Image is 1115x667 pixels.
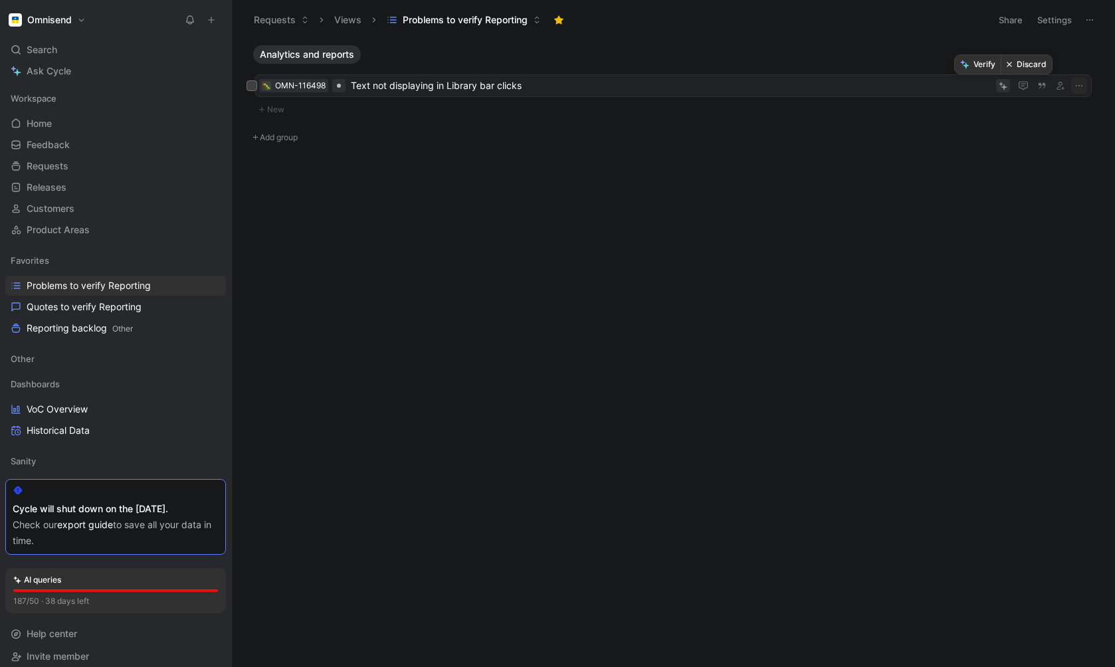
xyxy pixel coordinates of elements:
a: Reporting backlogOther [5,318,226,338]
button: Analytics and reports [253,45,361,64]
div: 187/50 · 38 days left [13,595,89,608]
button: Share [993,11,1029,29]
div: Sanity [5,451,226,475]
div: Dashboards [5,374,226,394]
button: New [253,102,1093,118]
h1: Omnisend [27,14,72,26]
button: Discard [1001,55,1052,74]
span: Problems to verify Reporting [403,13,528,27]
button: Settings [1031,11,1078,29]
span: Analytics and reports [260,48,354,61]
button: Views [328,10,367,30]
button: 🐛 [262,81,271,90]
button: OmnisendOmnisend [5,11,89,29]
div: Invite member [5,646,226,666]
a: Home [5,114,226,134]
span: Home [27,117,52,130]
button: Problems to verify Reporting [381,10,547,30]
div: Sanity [5,451,226,471]
a: Releases [5,177,226,197]
a: Customers [5,199,226,219]
div: Favorites [5,250,226,270]
a: Feedback [5,135,226,155]
span: Requests [27,159,68,173]
a: Requests [5,156,226,176]
div: Check our to save all your data in time. [13,517,219,549]
a: 🐛OMN-116498Text not displaying in Library bar clicks [254,74,1092,97]
div: Workspace [5,88,226,108]
span: Invite member [27,650,89,662]
span: Reporting backlog [27,322,133,335]
div: Help center [5,624,226,644]
div: Cycle will shut down on the [DATE]. [13,501,219,517]
span: Feedback [27,138,70,151]
a: Problems to verify Reporting [5,276,226,296]
span: Customers [27,202,74,215]
span: Other [11,352,35,365]
span: Problems to verify Reporting [27,279,151,292]
a: export guide [57,519,113,530]
button: Requests [248,10,315,30]
a: Quotes to verify Reporting [5,297,226,317]
div: OMN-116498 [275,79,326,92]
div: Analytics and reportsNew [248,45,1098,118]
span: Text not displaying in Library bar clicks [351,78,991,94]
span: VoC Overview [27,403,88,416]
span: Historical Data [27,424,90,437]
div: AI queries [13,573,61,587]
div: DashboardsVoC OverviewHistorical Data [5,374,226,440]
a: Historical Data [5,421,226,440]
span: Favorites [11,254,49,267]
span: Other [112,324,133,333]
span: Releases [27,181,66,194]
span: Ask Cycle [27,63,71,79]
span: Workspace [11,92,56,105]
img: 🐛 [262,82,270,90]
span: Product Areas [27,223,90,237]
a: VoC Overview [5,399,226,419]
span: Help center [27,628,77,639]
a: Product Areas [5,220,226,240]
div: Other [5,349,226,369]
span: Dashboards [11,377,60,391]
span: Search [27,42,57,58]
span: Quotes to verify Reporting [27,300,142,314]
button: Add group [248,130,1098,145]
div: Other [5,349,226,373]
span: Sanity [11,454,36,468]
a: Ask Cycle [5,61,226,81]
button: Verify [955,55,1001,74]
img: Omnisend [9,13,22,27]
div: Search [5,40,226,60]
